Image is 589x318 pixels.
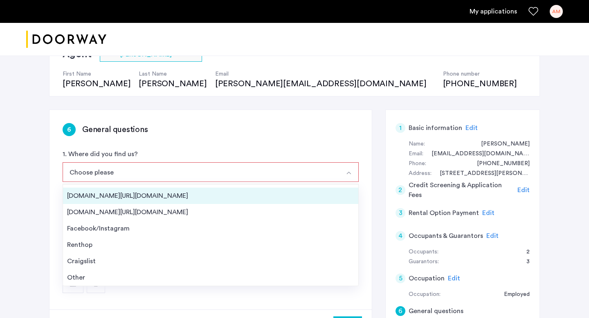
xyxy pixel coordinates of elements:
[67,207,354,217] div: [DOMAIN_NAME][URL][DOMAIN_NAME]
[465,125,478,131] span: Edit
[409,273,445,283] h5: Occupation
[409,139,425,149] div: Name:
[67,224,354,233] div: Facebook/Instagram
[396,123,405,133] div: 1
[67,191,354,201] div: [DOMAIN_NAME][URL][DOMAIN_NAME]
[423,149,530,159] div: moorc663@newschool.edu
[496,290,530,300] div: Employed
[139,70,207,78] h4: Last Name
[26,24,106,55] a: Cazamio logo
[409,257,439,267] div: Guarantors:
[26,24,106,55] img: logo
[396,231,405,241] div: 4
[482,210,495,216] span: Edit
[215,78,435,90] div: [PERSON_NAME][EMAIL_ADDRESS][DOMAIN_NAME]
[67,273,354,282] div: Other
[63,78,130,90] div: [PERSON_NAME]
[67,256,354,266] div: Craigslist
[409,247,438,257] div: Occupants:
[443,70,517,78] h4: Phone number
[518,257,530,267] div: 3
[63,149,138,159] label: 1. Where did you find us?
[339,162,359,182] button: Select option
[470,7,517,16] a: My application
[82,124,148,135] h3: General questions
[67,240,354,250] div: Renthop
[409,231,483,241] h5: Occupants & Guarantors
[396,185,405,195] div: 2
[409,159,426,169] div: Phone:
[409,290,441,300] div: Occupation:
[63,162,339,182] button: Select option
[409,149,423,159] div: Email:
[517,187,530,193] span: Edit
[346,170,352,176] img: arrow
[409,208,479,218] h5: Rental Option Payment
[396,306,405,316] div: 6
[443,78,517,90] div: [PHONE_NUMBER]
[473,139,530,149] div: Aaron Moore
[469,159,530,169] div: +12676643632
[550,5,563,18] div: AM
[409,123,462,133] h5: Basic information
[409,306,463,316] h5: General questions
[528,7,538,16] a: Favorites
[63,123,76,136] div: 6
[518,247,530,257] div: 2
[448,275,460,282] span: Edit
[396,208,405,218] div: 3
[409,169,432,179] div: Address:
[63,70,130,78] h4: First Name
[409,180,515,200] h5: Credit Screening & Application Fees
[486,233,499,239] span: Edit
[215,70,435,78] h4: Email
[396,273,405,283] div: 5
[432,169,530,179] div: 4055 Arbour Circle
[139,78,207,90] div: [PERSON_NAME]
